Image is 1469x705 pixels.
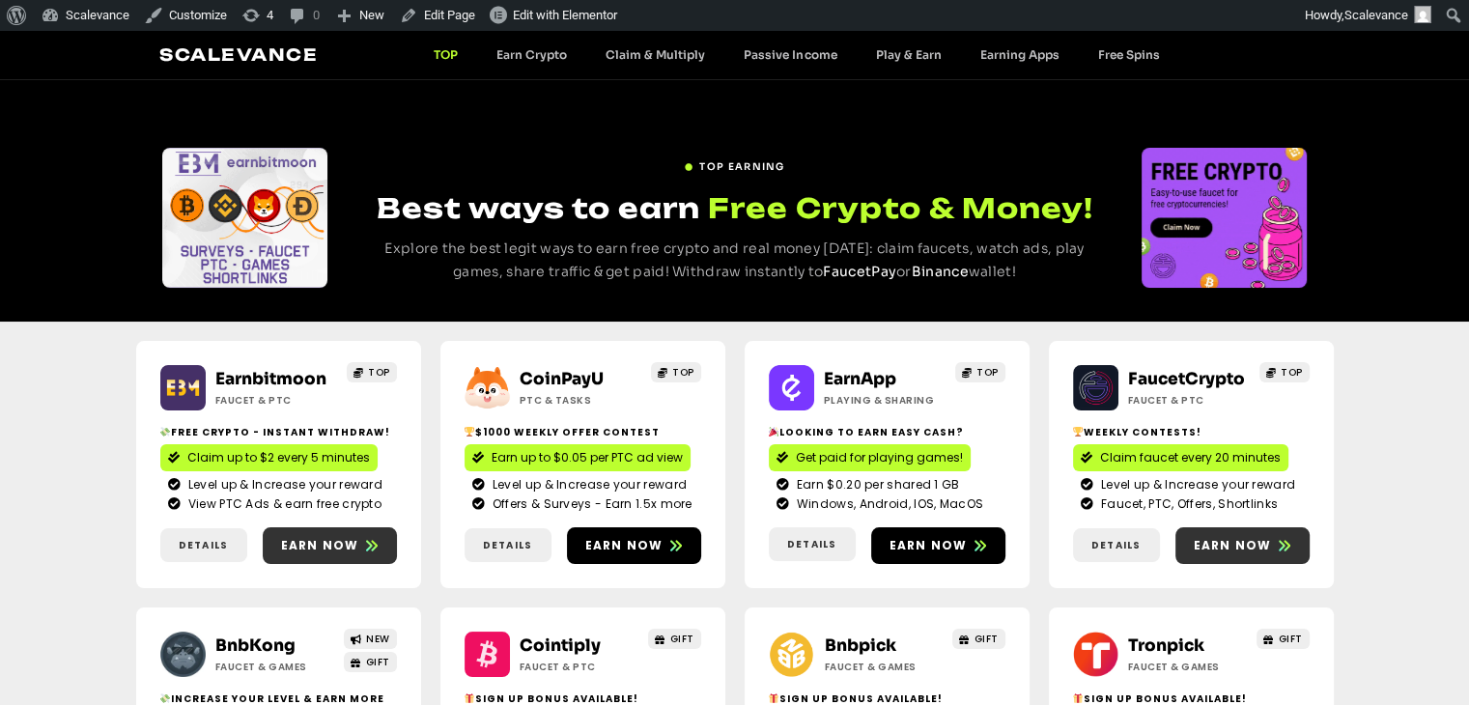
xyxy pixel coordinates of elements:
[856,47,960,62] a: Play & Earn
[1142,148,1307,288] div: Slides
[567,527,701,564] a: Earn now
[184,476,382,493] span: Level up & Increase your reward
[1279,632,1303,646] span: GIFT
[824,369,896,389] a: EarnApp
[414,47,1178,62] nav: Menu
[699,159,784,174] span: TOP EARNING
[724,47,856,62] a: Passive Income
[871,527,1005,564] a: Earn now
[952,629,1005,649] a: GIFT
[376,191,699,225] span: Best ways to earn
[1096,495,1278,513] span: Faucet, PTC, Offers, Shortlinks
[159,44,318,65] a: Scalevance
[792,476,960,493] span: Earn $0.20 per shared 1 GB
[1344,8,1408,22] span: Scalevance
[465,444,691,471] a: Earn up to $0.05 per PTC ad view
[824,660,945,674] h2: Faucet & Games
[414,47,477,62] a: TOP
[344,629,397,649] a: NEW
[960,47,1078,62] a: Earning Apps
[1175,527,1310,564] a: Earn now
[483,538,532,552] span: Details
[366,632,390,646] span: NEW
[651,362,701,382] a: TOP
[1078,47,1178,62] a: Free Spins
[160,693,170,703] img: 💸
[488,476,687,493] span: Level up & Increase your reward
[769,444,971,471] a: Get paid for playing games!
[160,444,378,471] a: Claim up to $2 every 5 minutes
[465,425,701,439] h2: $1000 Weekly Offer contest
[670,632,694,646] span: GIFT
[684,152,784,174] a: TOP EARNING
[488,495,692,513] span: Offers & Surveys - Earn 1.5x more
[465,427,474,437] img: 🏆
[1128,635,1204,656] a: Tronpick
[796,449,963,466] span: Get paid for playing games!
[1096,476,1295,493] span: Level up & Increase your reward
[513,8,617,22] span: Edit with Elementor
[769,527,856,561] a: Details
[787,537,836,551] span: Details
[824,393,945,408] h2: Playing & Sharing
[1128,393,1249,408] h2: Faucet & PTC
[160,425,397,439] h2: Free crypto - Instant withdraw!
[179,538,228,552] span: Details
[648,629,701,649] a: GIFT
[824,635,895,656] a: Bnbpick
[347,362,397,382] a: TOP
[1257,629,1310,649] a: GIFT
[1073,425,1310,439] h2: Weekly contests!
[769,427,778,437] img: 🎉
[955,362,1005,382] a: TOP
[1073,444,1288,471] a: Claim faucet every 20 minutes
[672,365,694,380] span: TOP
[1073,427,1083,437] img: 🏆
[1194,537,1272,554] span: Earn now
[975,632,999,646] span: GIFT
[187,449,370,466] span: Claim up to $2 every 5 minutes
[160,427,170,437] img: 💸
[520,635,601,656] a: Cointiply
[520,369,604,389] a: CoinPayU
[520,660,640,674] h2: Faucet & PTC
[184,495,381,513] span: View PTC Ads & earn free crypto
[344,652,397,672] a: GIFT
[215,369,326,389] a: Earnbitmoon
[585,537,664,554] span: Earn now
[792,495,983,513] span: Windows, Android, IOS, MacOS
[769,693,778,703] img: 🎁
[520,393,640,408] h2: ptc & Tasks
[160,528,247,562] a: Details
[215,635,296,656] a: BnbKong
[281,537,359,554] span: Earn now
[823,263,896,280] a: FaucetPay
[707,189,1092,227] span: Free Crypto & Money!
[366,655,390,669] span: GIFT
[912,263,969,280] a: Binance
[769,425,1005,439] h2: Looking to Earn Easy Cash?
[586,47,724,62] a: Claim & Multiply
[215,660,336,674] h2: Faucet & Games
[215,393,336,408] h2: Faucet & PTC
[1091,538,1141,552] span: Details
[1100,449,1281,466] span: Claim faucet every 20 minutes
[263,527,397,564] a: Earn now
[465,528,551,562] a: Details
[368,365,390,380] span: TOP
[363,238,1106,284] p: Explore the best legit ways to earn free crypto and real money [DATE]: claim faucets, watch ads, ...
[1073,528,1160,562] a: Details
[465,693,474,703] img: 🎁
[1281,365,1303,380] span: TOP
[492,449,683,466] span: Earn up to $0.05 per PTC ad view
[976,365,999,380] span: TOP
[1073,693,1083,703] img: 🎁
[1259,362,1310,382] a: TOP
[1128,660,1249,674] h2: Faucet & Games
[162,148,327,288] div: Slides
[890,537,968,554] span: Earn now
[477,47,586,62] a: Earn Crypto
[1128,369,1245,389] a: FaucetCrypto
